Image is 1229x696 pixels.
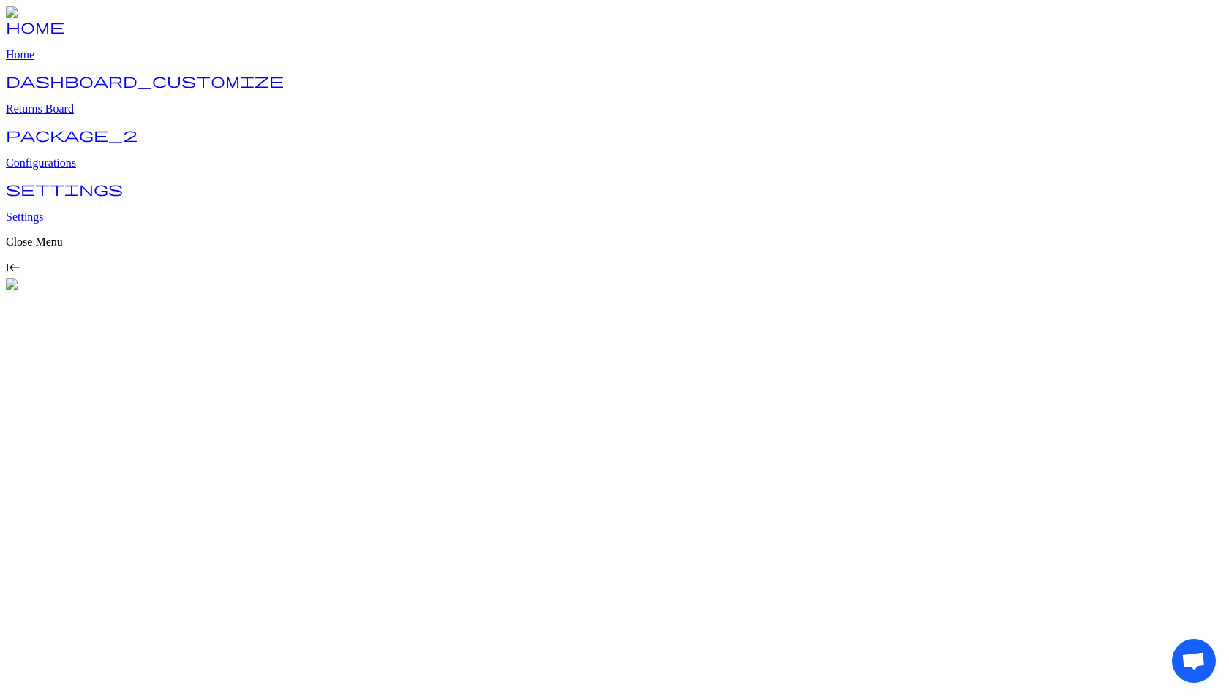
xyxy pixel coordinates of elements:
[6,260,20,275] span: keyboard_tab_rtl
[1172,639,1211,678] div: Open chat
[6,127,138,142] span: package_2
[6,132,1223,170] a: package_2 Configurations
[6,186,1223,224] a: settings Settings
[6,73,284,88] span: dashboard_customize
[6,48,1223,61] p: Home
[6,156,1223,170] p: Configurations
[6,23,1223,61] a: home Home
[6,181,123,196] span: settings
[6,102,1223,116] p: Returns Board
[6,278,101,291] img: commonGraphics
[6,235,1223,249] p: Close Menu
[6,19,64,34] span: home
[6,77,1223,116] a: dashboard_customize Returns Board
[6,235,1223,278] div: Close Menukeyboard_tab_rtl
[6,211,1223,224] p: Settings
[6,6,42,19] img: Logo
